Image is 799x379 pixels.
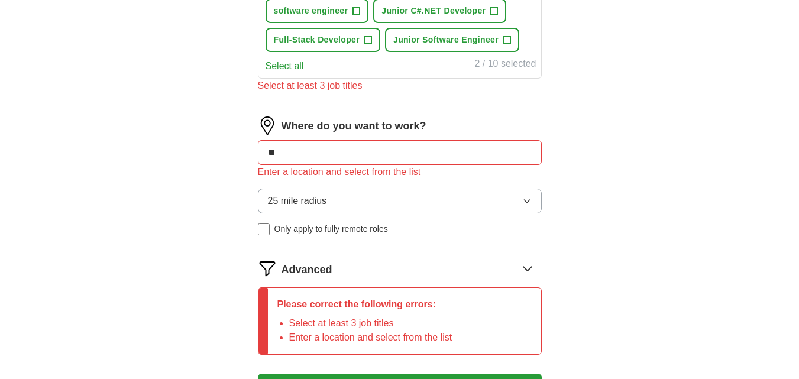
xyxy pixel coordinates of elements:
[258,223,270,235] input: Only apply to fully remote roles
[274,5,348,17] span: software engineer
[258,189,542,213] button: 25 mile radius
[277,297,452,312] p: Please correct the following errors:
[266,59,304,73] button: Select all
[274,34,360,46] span: Full-Stack Developer
[274,223,388,235] span: Only apply to fully remote roles
[385,28,519,52] button: Junior Software Engineer
[258,116,277,135] img: location.png
[282,118,426,134] label: Where do you want to work?
[282,262,332,278] span: Advanced
[289,331,452,345] li: Enter a location and select from the list
[258,165,542,179] div: Enter a location and select from the list
[381,5,486,17] span: Junior C#.NET Developer
[474,57,536,73] div: 2 / 10 selected
[289,316,452,331] li: Select at least 3 job titles
[393,34,499,46] span: Junior Software Engineer
[268,194,327,208] span: 25 mile radius
[258,79,542,93] div: Select at least 3 job titles
[258,259,277,278] img: filter
[266,28,381,52] button: Full-Stack Developer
